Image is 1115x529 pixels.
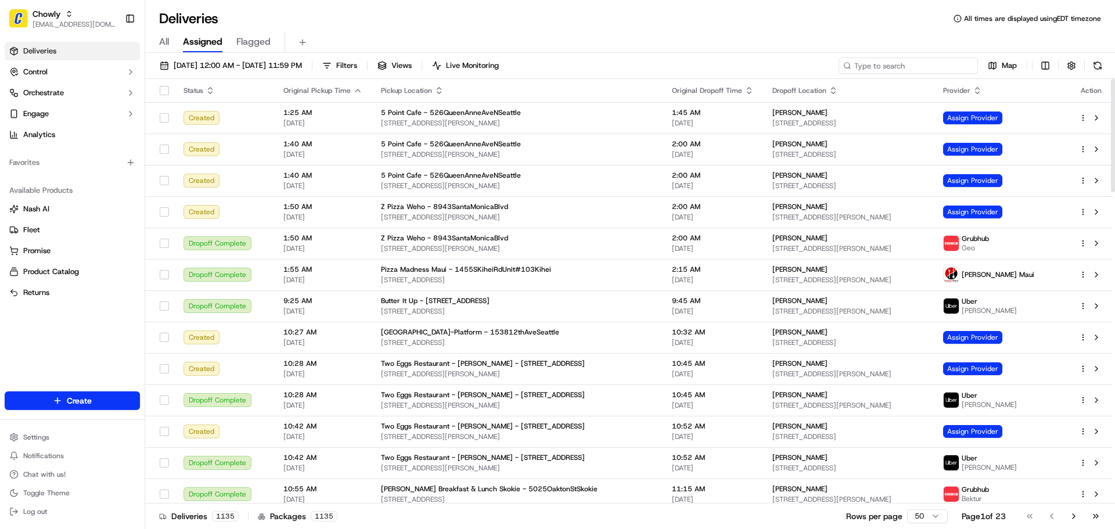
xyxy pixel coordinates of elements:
span: [DATE] [283,181,362,190]
span: [PERSON_NAME] Maui [962,270,1034,279]
span: [DATE] [672,213,754,222]
span: 1:45 AM [672,108,754,117]
span: [STREET_ADDRESS] [772,338,924,347]
h1: Deliveries [159,9,218,28]
span: 5 Point Cafe - 526QueenAnneAveNSeattle [381,171,521,180]
span: [STREET_ADDRESS][PERSON_NAME] [772,307,924,316]
span: 2:15 AM [672,265,754,274]
button: Create [5,391,140,410]
span: Deliveries [23,46,56,56]
span: [PERSON_NAME] [772,390,828,400]
span: [DATE] [672,463,754,473]
span: 1:55 AM [283,265,362,274]
span: [PERSON_NAME] [962,400,1017,409]
a: Powered byPylon [82,256,141,265]
span: Knowledge Base [23,228,89,240]
span: [STREET_ADDRESS][PERSON_NAME] [381,401,653,410]
span: [STREET_ADDRESS][PERSON_NAME] [381,432,653,441]
span: 10:52 AM [672,422,754,431]
span: Grubhub [962,234,989,243]
span: Settings [23,433,49,442]
button: Log out [5,503,140,520]
span: [STREET_ADDRESS][PERSON_NAME] [381,213,653,222]
span: 2:00 AM [672,171,754,180]
button: Chowly [33,8,60,20]
span: [PERSON_NAME] [772,453,828,462]
span: [DATE] [283,369,362,379]
span: 10:45 AM [672,359,754,368]
span: Status [184,86,203,95]
span: [DATE] [283,338,362,347]
span: Uber [962,297,977,306]
span: 2:00 AM [672,233,754,243]
span: [PERSON_NAME] Breakfast & Lunch Skokie - 5025OaktonStSkokie [381,484,598,494]
button: Refresh [1089,57,1106,74]
img: Nash [12,12,35,35]
a: Fleet [9,225,135,235]
span: 1:25 AM [283,108,362,117]
button: Chat with us! [5,466,140,483]
span: Two Eggs Restaurant - [PERSON_NAME] - [STREET_ADDRESS] [381,453,585,462]
span: 1:50 AM [283,233,362,243]
span: [STREET_ADDRESS][PERSON_NAME] [772,495,924,504]
span: 1:50 AM [283,202,362,211]
div: 1135 [311,511,337,521]
span: 10:32 AM [672,328,754,337]
span: [PERSON_NAME] [962,463,1017,472]
div: Start new chat [52,111,190,123]
span: [DATE] [283,463,362,473]
span: [PERSON_NAME] [962,306,1017,315]
span: Butter It Up - [STREET_ADDRESS] [381,296,490,305]
span: 10:42 AM [283,422,362,431]
span: [STREET_ADDRESS][PERSON_NAME] [772,369,924,379]
a: 💻API Documentation [93,224,191,244]
span: 10:45 AM [672,390,754,400]
span: Analytics [23,129,55,140]
span: Map [1002,60,1017,71]
img: 5e692f75ce7d37001a5d71f1 [944,236,959,251]
span: [STREET_ADDRESS][PERSON_NAME] [381,181,653,190]
span: Z Pizza Weho - 8943SantaMonicaBlvd [381,202,508,211]
div: Favorites [5,153,140,172]
img: Chowly [9,9,28,28]
span: [STREET_ADDRESS][PERSON_NAME] [381,244,653,253]
span: [DATE] [283,307,362,316]
span: [DATE] [283,432,362,441]
span: [STREET_ADDRESS] [381,495,653,504]
span: [STREET_ADDRESS][PERSON_NAME] [381,463,653,473]
span: Assign Provider [943,174,1002,187]
div: Available Products [5,181,140,200]
span: Two Eggs Restaurant - [PERSON_NAME] - [STREET_ADDRESS] [381,359,585,368]
input: Type to search [839,57,978,74]
button: Live Monitoring [427,57,504,74]
a: Returns [9,287,135,298]
span: [PERSON_NAME] [772,139,828,149]
button: [EMAIL_ADDRESS][DOMAIN_NAME] [33,20,116,29]
div: 📗 [12,229,21,239]
button: Returns [5,283,140,302]
span: Assign Provider [943,331,1002,344]
span: [DATE] [672,118,754,128]
button: Nash AI [5,200,140,218]
span: Assign Provider [943,111,1002,124]
span: 9:25 AM [283,296,362,305]
span: 10:28 AM [283,390,362,400]
span: [STREET_ADDRESS][PERSON_NAME] [772,213,924,222]
span: Create [67,395,92,406]
span: Pylon [116,257,141,265]
button: Fleet [5,221,140,239]
button: Filters [317,57,362,74]
span: [PERSON_NAME] [772,422,828,431]
span: Flagged [236,35,271,49]
span: [STREET_ADDRESS][PERSON_NAME] [381,369,653,379]
button: Start new chat [197,114,211,128]
span: [DATE] [672,275,754,285]
div: 💻 [98,229,107,239]
a: Product Catalog [9,267,135,277]
span: Engage [23,109,49,119]
span: Live Monitoring [446,60,499,71]
span: Z Pizza Weho - 8943SantaMonicaBlvd [381,233,508,243]
span: Provider [943,86,970,95]
span: [STREET_ADDRESS][PERSON_NAME] [772,275,924,285]
img: 5e692f75ce7d37001a5d71f1 [944,487,959,502]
